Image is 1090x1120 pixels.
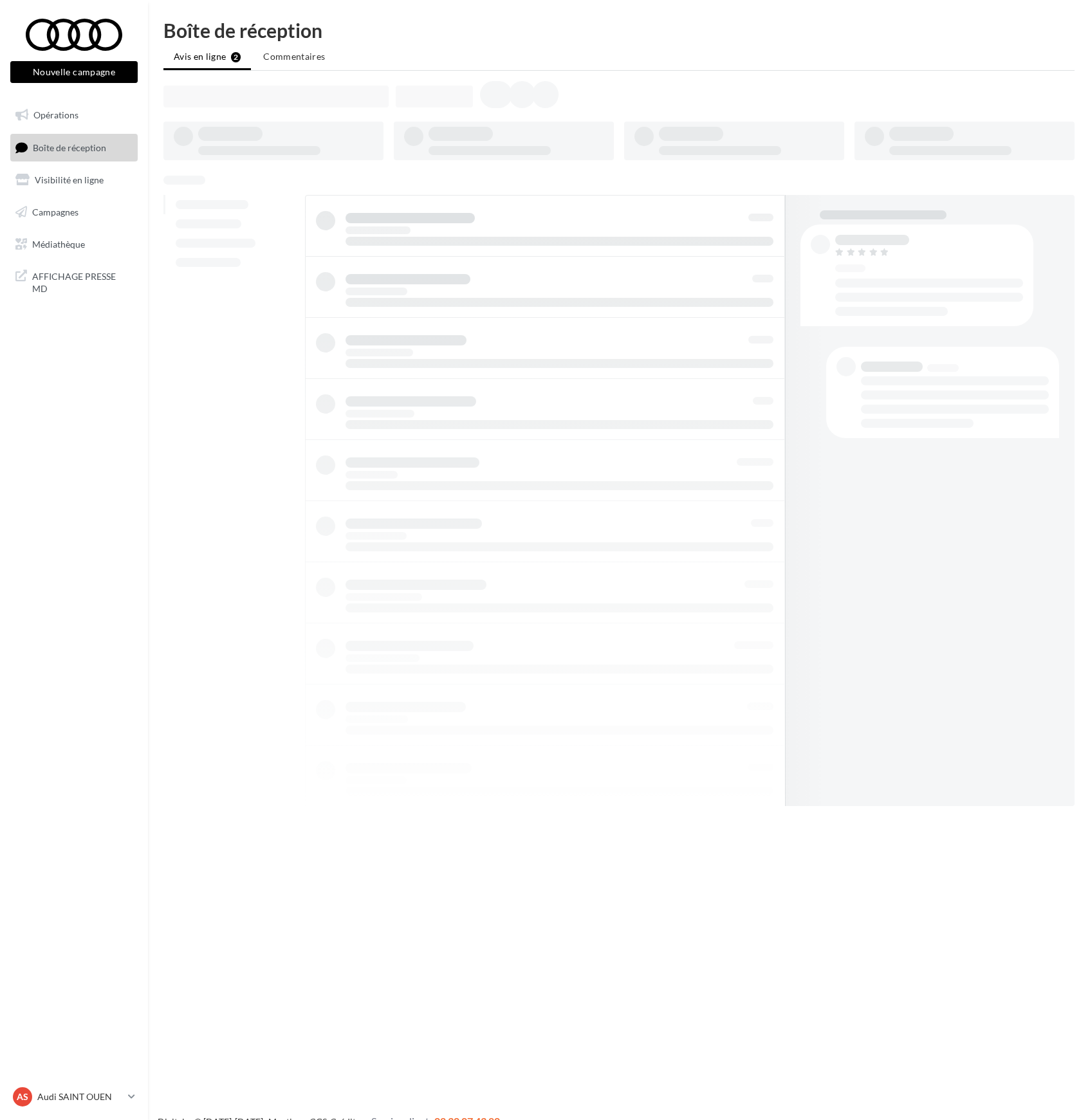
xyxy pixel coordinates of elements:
span: Commentaires [263,51,325,62]
div: Boîte de réception [163,21,1075,40]
a: Campagnes [8,199,140,226]
span: Médiathèque [32,238,85,249]
span: Visibilité en ligne [35,174,104,185]
a: Visibilité en ligne [8,167,140,194]
a: AS Audi SAINT OUEN [10,1085,138,1109]
span: Boîte de réception [33,142,106,152]
span: Opérations [33,109,79,120]
span: AS [17,1090,28,1103]
span: AFFICHAGE PRESSE MD [32,268,133,295]
a: AFFICHAGE PRESSE MD [8,262,140,300]
a: Boîte de réception [8,134,140,161]
button: Nouvelle campagne [10,61,138,83]
a: Opérations [8,102,140,129]
span: Campagnes [32,207,79,217]
p: Audi SAINT OUEN [37,1090,123,1103]
a: Médiathèque [8,231,140,258]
